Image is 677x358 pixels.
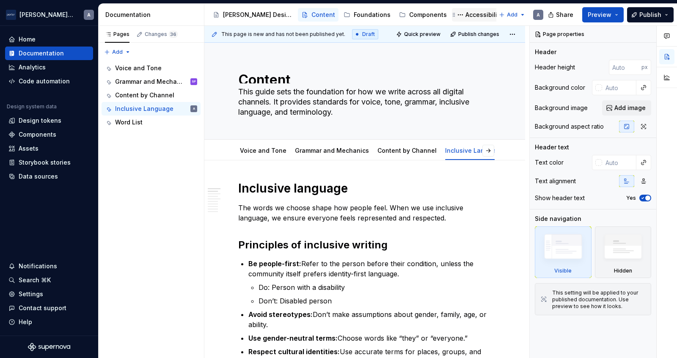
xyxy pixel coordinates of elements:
div: Visible [535,226,592,278]
p: Don’t make assumptions about gender, family, age, or ability. [248,309,491,330]
div: Visible [554,267,572,274]
a: Foundations [340,8,394,22]
input: Auto [609,60,641,75]
div: Pages [105,31,129,38]
span: Add [507,11,517,18]
div: Documentation [19,49,64,58]
div: Contact support [19,304,66,312]
div: Background aspect ratio [535,122,604,131]
strong: Respect cultural identities: [248,347,340,356]
span: Publish changes [458,31,499,38]
div: Header [535,48,556,56]
img: f0306bc8-3074-41fb-b11c-7d2e8671d5eb.png [6,10,16,20]
strong: Use gender-neutral terms: [248,334,338,342]
a: Design tokens [5,114,93,127]
span: Share [556,11,573,19]
textarea: Content [237,70,490,83]
button: Share [544,7,579,22]
a: Accessibility [452,8,506,22]
p: Don’t: Disabled person [259,296,491,306]
a: Inclusive LanguageA [102,102,201,116]
a: Inclusive Language [445,147,504,154]
a: Components [396,8,450,22]
a: Grammar and Mechanics [295,147,369,154]
div: Voice and Tone [237,141,290,159]
div: Content by Channel [374,141,440,159]
input: Auto [602,155,636,170]
div: Search ⌘K [19,276,51,284]
div: Help [19,318,32,326]
button: Publish [627,7,674,22]
div: Text alignment [535,177,576,185]
a: Assets [5,142,93,155]
input: Auto [602,80,636,95]
div: Voice and Tone [115,64,162,72]
a: Storybook stories [5,156,93,169]
a: Grammar and MechanicsSP [102,75,201,88]
button: Preview [582,7,624,22]
a: Content by Channel [102,88,201,102]
div: Content by Channel [115,91,174,99]
textarea: This guide sets the foundation for how we write across all digital channels. It provides standard... [237,85,490,119]
div: Storybook stories [19,158,71,167]
span: Preview [588,11,611,19]
a: Voice and Tone [240,147,286,154]
a: Home [5,33,93,46]
div: Header text [535,143,569,151]
span: 36 [169,31,178,38]
div: Home [19,35,36,44]
span: Draft [362,31,375,38]
p: Choose words like “they” or “everyone.” [248,333,491,343]
a: Components [5,128,93,141]
div: Documentation [105,11,201,19]
a: Supernova Logo [28,343,70,351]
div: Components [19,130,56,139]
a: Voice and Tone [102,61,201,75]
div: Word List [115,118,143,127]
div: Content [311,11,335,19]
div: Notifications [19,262,57,270]
button: Notifications [5,259,93,273]
div: Hidden [614,267,632,274]
button: Help [5,315,93,329]
button: [PERSON_NAME] AirlinesA [2,6,96,24]
div: Design tokens [19,116,61,125]
div: Grammar and Mechanics [115,77,185,86]
button: Search ⌘K [5,273,93,287]
span: Add [112,49,123,55]
strong: Avoid stereotypes: [248,310,313,319]
div: A [537,11,540,18]
div: Foundations [354,11,391,19]
div: Assets [19,144,39,153]
span: Quick preview [404,31,440,38]
div: A [193,105,195,113]
a: Content [298,8,338,22]
div: Settings [19,290,43,298]
div: Hidden [595,226,652,278]
div: Page tree [209,6,495,23]
div: Design system data [7,103,57,110]
span: This page is new and has not been published yet. [221,31,345,38]
div: Accessibility [465,11,503,19]
a: Analytics [5,61,93,74]
div: Background image [535,104,588,112]
span: Add image [614,104,646,112]
button: Publish changes [448,28,503,40]
div: Components [409,11,447,19]
div: Inclusive Language [115,105,173,113]
a: Settings [5,287,93,301]
a: Code automation [5,74,93,88]
a: Content by Channel [377,147,437,154]
button: Add [102,46,133,58]
div: Header height [535,63,575,72]
button: Add [496,9,528,21]
div: Text color [535,158,564,167]
div: Background color [535,83,585,92]
div: Analytics [19,63,46,72]
p: Do: Person with a disability [259,282,491,292]
label: Yes [626,195,636,201]
div: A [87,11,91,18]
div: Page tree [102,61,201,129]
button: Quick preview [394,28,444,40]
div: Data sources [19,172,58,181]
